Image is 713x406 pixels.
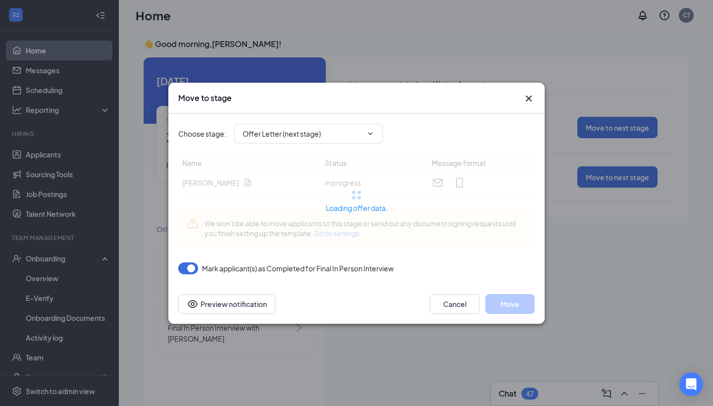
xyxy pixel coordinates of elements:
[679,372,703,396] div: Open Intercom Messenger
[178,93,232,103] h3: Move to stage
[485,294,535,314] button: Move
[178,294,275,314] button: Preview notificationEye
[523,93,535,104] button: Close
[178,200,535,213] div: Loading offer data.
[178,128,226,139] span: Choose stage :
[523,93,535,104] svg: Cross
[430,294,479,314] button: Cancel
[366,130,374,138] svg: ChevronDown
[202,262,394,274] span: Mark applicant(s) as Completed for Final In Person Interview
[187,298,199,310] svg: Eye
